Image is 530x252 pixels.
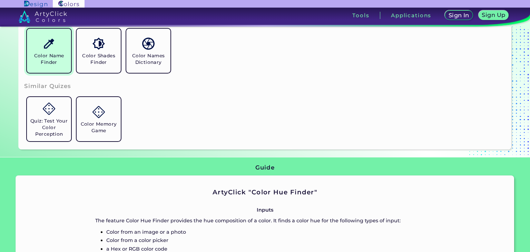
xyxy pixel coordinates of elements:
[95,188,434,197] h2: ArtyClick "Color Hue Finder"
[106,228,434,236] p: Color from an image or a photo
[43,103,55,115] img: icon_game.svg
[352,13,369,18] h3: Tools
[449,12,469,18] h5: Sign In
[482,12,505,18] h5: Sign Up
[129,52,168,66] h5: Color Names Dictionary
[479,11,508,20] a: Sign Up
[142,38,154,50] img: icon_color_names_dictionary.svg
[19,10,67,23] img: logo_artyclick_colors_white.svg
[92,106,105,118] img: icon_game.svg
[445,11,472,20] a: Sign In
[24,94,74,144] a: Quiz: Test Your Color Perception
[43,38,55,50] img: icon_color_name_finder.svg
[255,164,274,172] h3: Guide
[106,236,434,244] p: Color from a color picker
[74,94,124,144] a: Color Memory Game
[30,52,68,66] h5: Color Name Finder
[30,118,68,137] h5: Quiz: Test Your Color Perception
[24,1,47,7] img: ArtyClick Design logo
[95,206,434,214] p: Inputs
[92,38,105,50] img: icon_color_shades.svg
[24,26,74,76] a: Color Name Finder
[391,13,431,18] h3: Applications
[74,26,124,76] a: Color Shades Finder
[79,121,118,134] h5: Color Memory Game
[24,82,71,90] h3: Similar Quizes
[124,26,173,76] a: Color Names Dictionary
[79,52,118,66] h5: Color Shades Finder
[95,216,434,225] p: The feature Color Hue Finder provides the hue composition of a color. It finds a color hue for th...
